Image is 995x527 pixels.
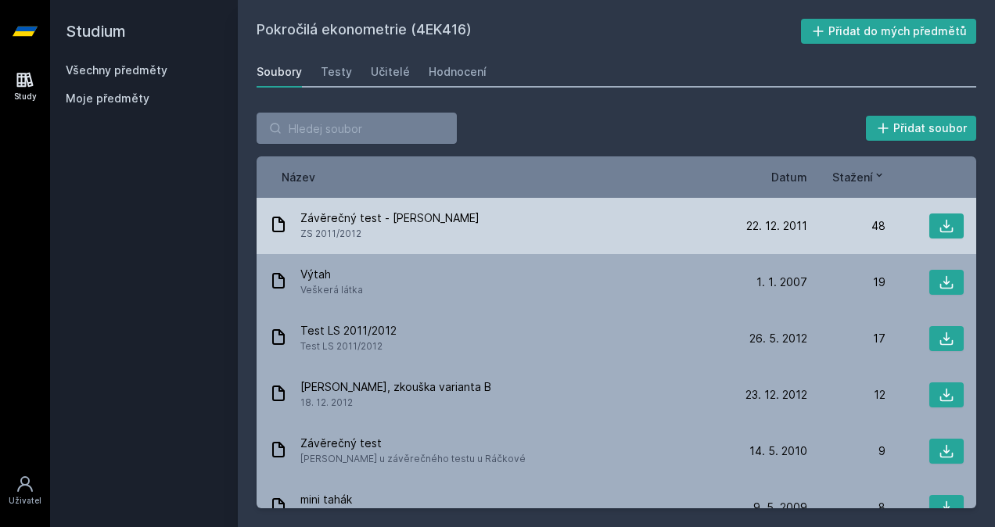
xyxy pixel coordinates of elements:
[300,282,363,298] span: Veškerá látka
[300,226,480,242] span: ZS 2011/2012
[300,379,491,395] span: [PERSON_NAME], zkouška varianta B
[746,218,807,234] span: 22. 12. 2011
[749,443,807,459] span: 14. 5. 2010
[257,19,801,44] h2: Pokročilá ekonometrie (4EK416)
[749,331,807,346] span: 26. 5. 2012
[832,169,873,185] span: Stažení
[300,395,491,410] span: 18. 12. 2012
[866,116,977,141] button: Přidat soubor
[807,218,885,234] div: 48
[300,451,526,467] span: [PERSON_NAME] u závěrečného testu u Ráčkové
[371,56,410,88] a: Učitelé
[66,63,167,77] a: Všechny předměty
[300,323,397,339] span: Test LS 2011/2012
[300,436,526,451] span: Závěrečný test
[321,56,352,88] a: Testy
[753,500,807,515] span: 9. 5. 2009
[300,507,530,523] span: minimalizováno pro lidi, co se bojí velikých taháků
[300,267,363,282] span: Výtah
[807,274,885,290] div: 19
[371,64,410,80] div: Učitelé
[257,113,457,144] input: Hledej soubor
[3,63,47,110] a: Study
[745,387,807,403] span: 23. 12. 2012
[756,274,807,290] span: 1. 1. 2007
[300,210,480,226] span: Závěrečný test - [PERSON_NAME]
[3,467,47,514] a: Uživatel
[321,64,352,80] div: Testy
[9,495,41,507] div: Uživatel
[807,500,885,515] div: 8
[300,492,530,507] span: mini tahák
[832,169,885,185] button: Stažení
[807,331,885,346] div: 17
[14,91,37,102] div: Study
[771,169,807,185] button: Datum
[429,56,487,88] a: Hodnocení
[807,443,885,459] div: 9
[429,64,487,80] div: Hodnocení
[300,339,397,354] span: Test LS 2011/2012
[801,19,977,44] button: Přidat do mých předmětů
[66,91,149,106] span: Moje předměty
[807,387,885,403] div: 12
[282,169,315,185] button: Název
[257,64,302,80] div: Soubory
[257,56,302,88] a: Soubory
